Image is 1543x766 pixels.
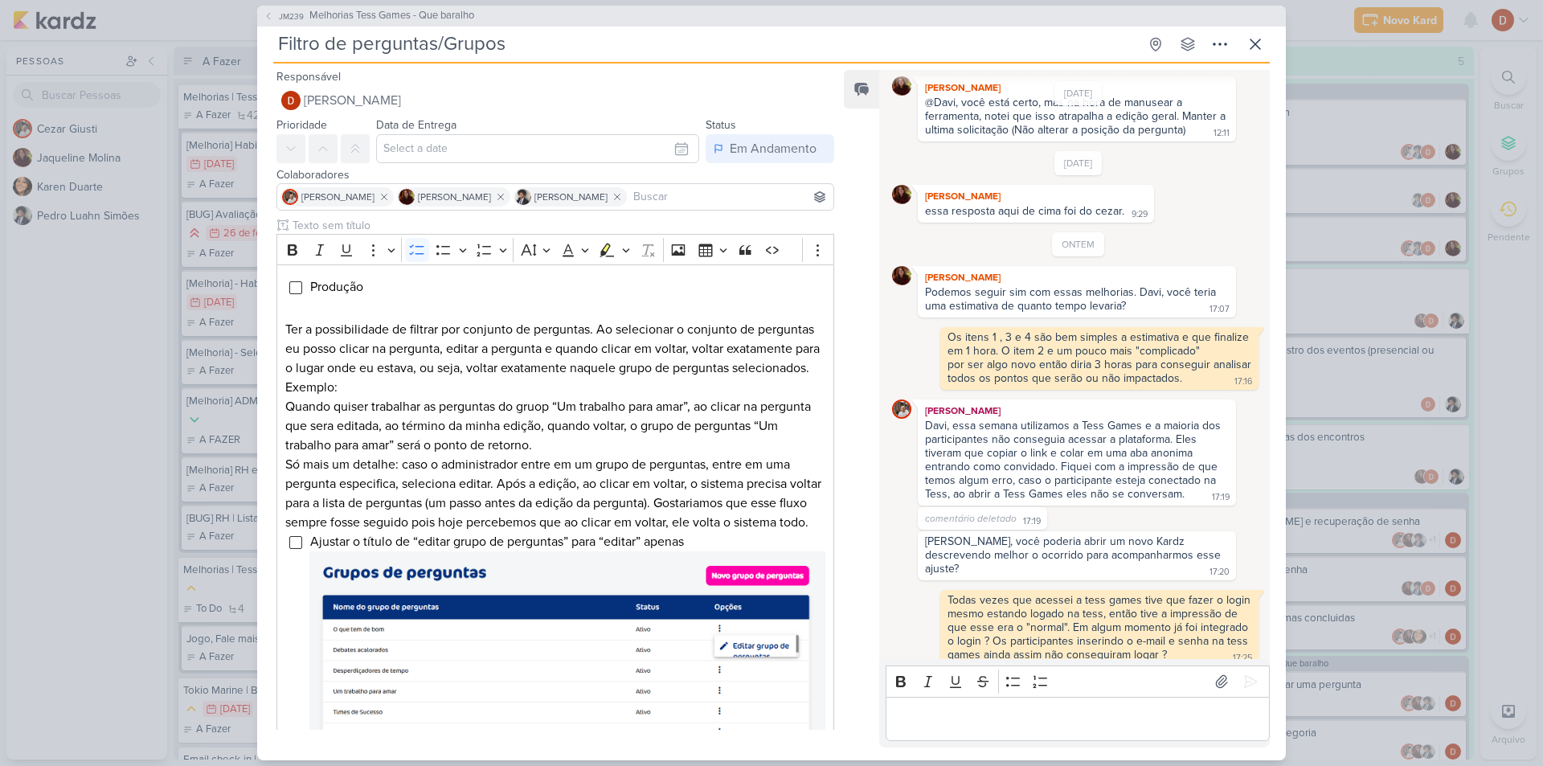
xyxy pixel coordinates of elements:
[281,91,301,110] img: Davi Elias Teixeira
[1214,127,1230,140] div: 12:11
[309,534,825,739] span: Ajustar o título de “editar grupo de perguntas” para “editar” apenas
[947,593,1254,662] div: Todas vezes que acessei a tess games tive que fazer o login mesmo estando logado na tess, então t...
[947,330,1251,358] div: Os itens 1 , 3 e 4 são bem simples a estimativa e que finalize em 1 hora. O item 2 e um pouco mai...
[1212,491,1230,504] div: 17:19
[1023,515,1041,528] div: 17:19
[892,185,911,204] img: Jaqueline Molina
[921,269,1233,285] div: [PERSON_NAME]
[892,76,911,96] img: Jaqueline Molina
[1209,303,1230,316] div: 17:07
[925,535,1224,576] div: [PERSON_NAME], você poderia abrir um novo Kardz descrevendo melhor o ocorrido para acompanharmos ...
[285,397,825,455] p: Quando quiser trabalhar as perguntas do gruop “Um trabalho para amar”, ao clicar na pergunta que ...
[925,96,1229,137] div: @Davi, você está certo, mas na hora de manusear a ferramenta, notei que isso atrapalha a edição g...
[276,70,341,84] label: Responsável
[921,80,1233,96] div: [PERSON_NAME]
[399,189,415,205] img: Jaqueline Molina
[376,118,456,132] label: Data de Entrega
[534,190,608,204] span: [PERSON_NAME]
[1132,208,1148,221] div: 9:29
[921,188,1151,204] div: [PERSON_NAME]
[418,190,491,204] span: [PERSON_NAME]
[282,189,298,205] img: Cezar Giusti
[285,320,825,397] p: Ter a possibilidade de filtrar por conjunto de perguntas. Ao selecionar o conjunto de perguntas e...
[925,513,1017,524] span: comentário deletado
[706,134,834,163] button: Em Andamento
[925,204,1124,218] div: essa resposta aqui de cima foi do cezar.
[886,666,1270,697] div: Editor toolbar
[1209,566,1230,579] div: 17:20
[276,166,834,183] div: Colaboradores
[273,30,1138,59] input: Kard Sem Título
[886,697,1270,741] div: Editor editing area: main
[730,139,817,158] div: Em Andamento
[276,234,834,265] div: Editor toolbar
[947,358,1254,385] div: por ser algo novo então diria 3 horas para conseguir analisar todos os pontos que serão ou não im...
[706,118,736,132] label: Status
[310,279,363,295] span: Produção
[925,285,1219,313] div: Podemos seguir sim com essas melhorias. Davi, você teria uma estimativa de quanto tempo levaria?
[376,134,699,163] input: Select a date
[892,266,911,285] img: Jaqueline Molina
[1234,375,1252,388] div: 17:16
[304,91,401,110] span: [PERSON_NAME]
[276,118,327,132] label: Prioridade
[285,455,825,532] p: Só mais um detalhe: caso o administrador entre em um grupo de perguntas, entre em uma pergunta es...
[515,189,531,205] img: Pedro Luahn Simões
[309,551,825,735] img: DGDNlarjAxAAAAAASUVORK5CYII=
[630,187,830,207] input: Buscar
[921,403,1233,419] div: [PERSON_NAME]
[892,399,911,419] img: Cezar Giusti
[1233,652,1252,665] div: 17:25
[925,419,1224,501] div: Davi, essa semana utilizamos a Tess Games e a maioria dos participantes não conseguia acessar a p...
[289,217,834,234] input: Texto sem título
[301,190,374,204] span: [PERSON_NAME]
[276,86,834,115] button: [PERSON_NAME]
